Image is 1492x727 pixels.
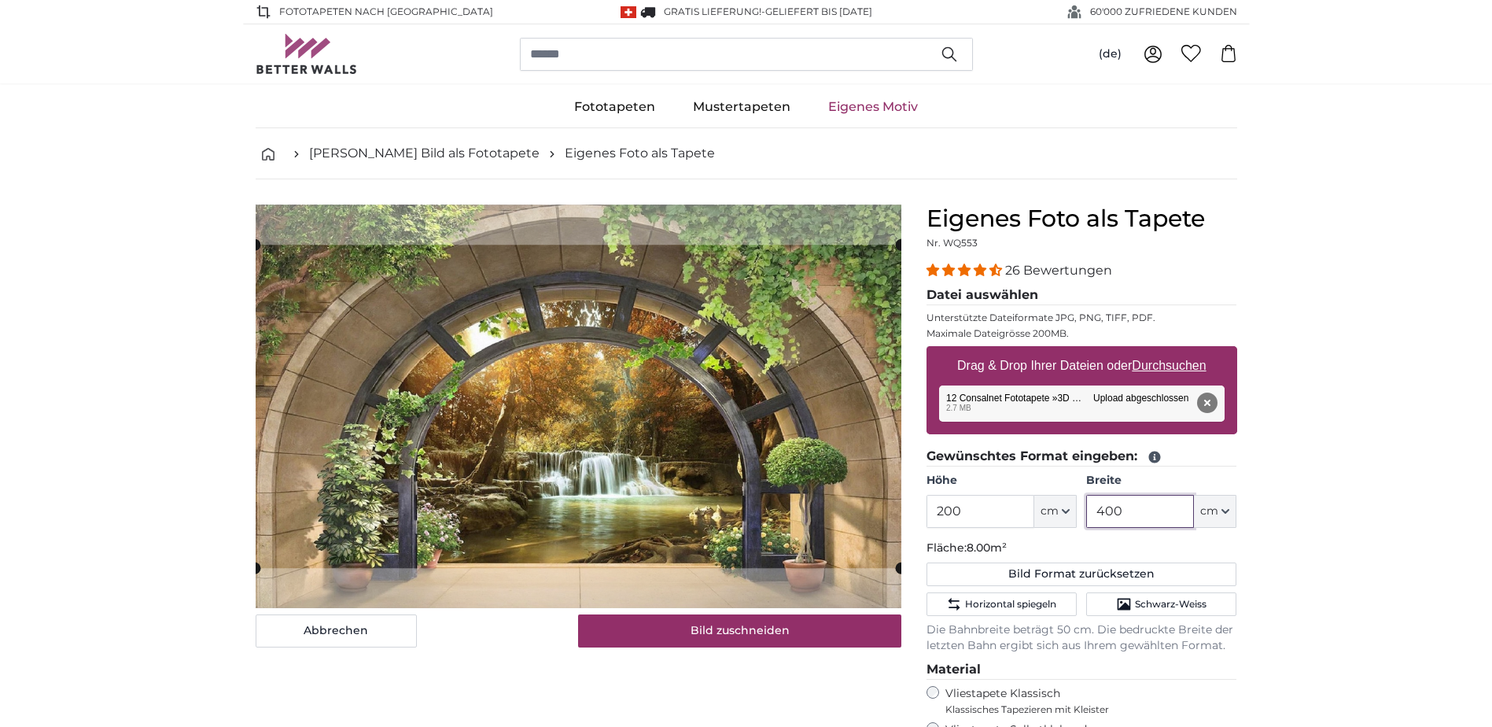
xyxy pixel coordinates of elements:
a: Fototapeten [555,87,674,127]
label: Breite [1086,473,1236,489]
span: 26 Bewertungen [1005,263,1112,278]
p: Die Bahnbreite beträgt 50 cm. Die bedruckte Breite der letzten Bahn ergibt sich aus Ihrem gewählt... [927,622,1237,654]
legend: Material [927,660,1237,680]
p: Unterstützte Dateiformate JPG, PNG, TIFF, PDF. [927,312,1237,324]
legend: Datei auswählen [927,286,1237,305]
span: 4.54 stars [927,263,1005,278]
span: Horizontal spiegeln [965,598,1056,611]
a: Eigenes Foto als Tapete [565,144,715,163]
legend: Gewünschtes Format eingeben: [927,447,1237,467]
button: Abbrechen [256,614,417,648]
span: cm [1041,504,1059,519]
h1: Eigenes Foto als Tapete [927,205,1237,233]
p: Fläche: [927,541,1237,556]
label: Drag & Drop Ihrer Dateien oder [951,350,1213,382]
label: Vliestapete Klassisch [945,686,1224,716]
span: 60'000 ZUFRIEDENE KUNDEN [1090,5,1237,19]
label: Höhe [927,473,1077,489]
a: [PERSON_NAME] Bild als Fototapete [309,144,540,163]
u: Durchsuchen [1132,359,1206,372]
span: Nr. WQ553 [927,237,978,249]
button: cm [1034,495,1077,528]
span: Schwarz-Weiss [1135,598,1206,611]
span: Klassisches Tapezieren mit Kleister [945,703,1224,716]
nav: breadcrumbs [256,128,1237,179]
img: Schweiz [621,6,636,18]
span: Fototapeten nach [GEOGRAPHIC_DATA] [279,5,493,19]
button: cm [1194,495,1236,528]
span: Geliefert bis [DATE] [765,6,872,17]
button: Bild zuschneiden [578,614,901,648]
a: Mustertapeten [674,87,809,127]
img: Betterwalls [256,34,358,74]
button: Schwarz-Weiss [1086,592,1236,616]
span: - [761,6,872,17]
button: (de) [1086,40,1134,68]
a: Eigenes Motiv [809,87,937,127]
button: Horizontal spiegeln [927,592,1077,616]
p: Maximale Dateigrösse 200MB. [927,327,1237,340]
span: cm [1200,504,1218,519]
button: Bild Format zurücksetzen [927,563,1237,586]
span: GRATIS Lieferung! [664,6,761,17]
span: 8.00m² [967,541,1007,555]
